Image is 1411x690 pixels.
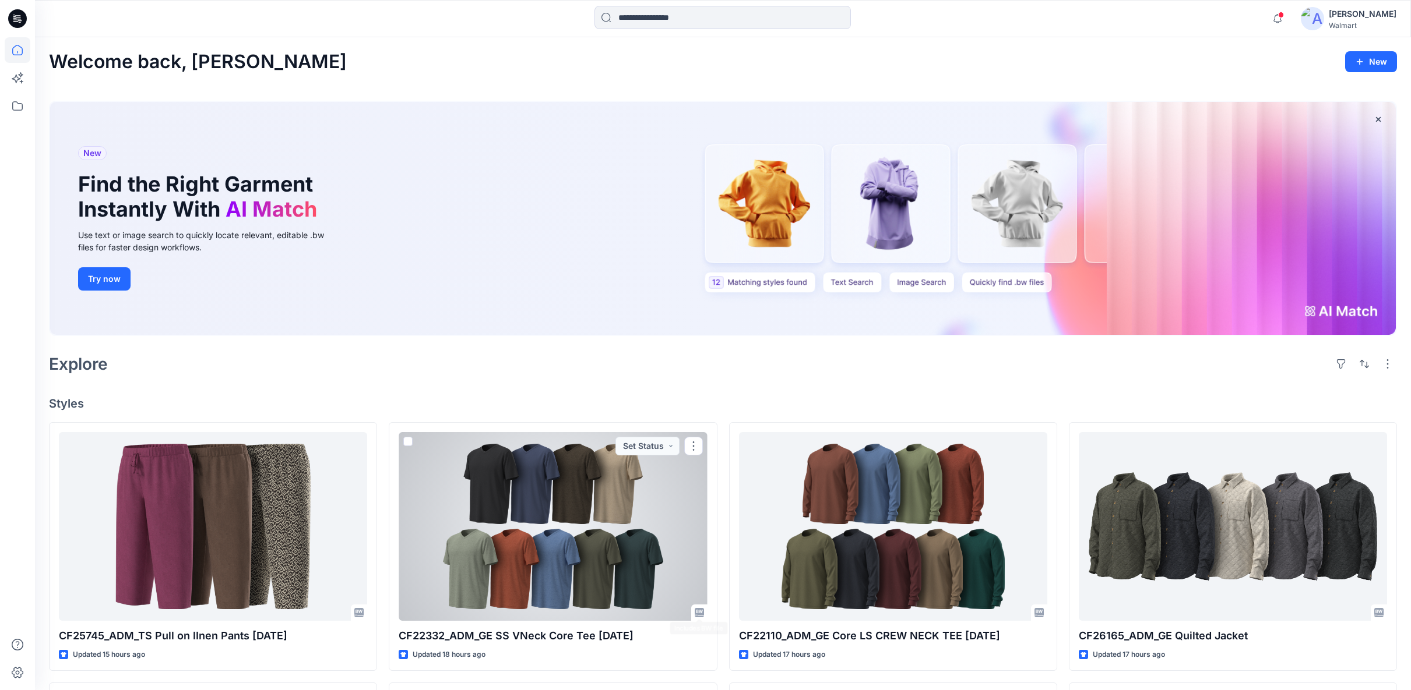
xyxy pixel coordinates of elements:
[73,649,145,661] p: Updated 15 hours ago
[413,649,485,661] p: Updated 18 hours ago
[753,649,825,661] p: Updated 17 hours ago
[49,51,347,73] h2: Welcome back, [PERSON_NAME]
[226,196,317,222] span: AI Match
[1079,432,1387,621] a: CF26165_ADM_GE Quilted Jacket
[59,628,367,644] p: CF25745_ADM_TS Pull on lInen Pants [DATE]
[1345,51,1397,72] button: New
[399,432,707,621] a: CF22332_ADM_GE SS VNeck Core Tee 09OCT25
[1093,649,1165,661] p: Updated 17 hours ago
[49,397,1397,411] h4: Styles
[78,172,323,222] h1: Find the Right Garment Instantly With
[49,355,108,373] h2: Explore
[739,628,1047,644] p: CF22110_ADM_GE Core LS CREW NECK TEE [DATE]
[59,432,367,621] a: CF25745_ADM_TS Pull on lInen Pants 13OCT25
[1329,21,1396,30] div: Walmart
[78,267,131,291] button: Try now
[739,432,1047,621] a: CF22110_ADM_GE Core LS CREW NECK TEE 04OCT25
[1301,7,1324,30] img: avatar
[1329,7,1396,21] div: [PERSON_NAME]
[399,628,707,644] p: CF22332_ADM_GE SS VNeck Core Tee [DATE]
[1079,628,1387,644] p: CF26165_ADM_GE Quilted Jacket
[83,146,101,160] span: New
[78,229,340,253] div: Use text or image search to quickly locate relevant, editable .bw files for faster design workflows.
